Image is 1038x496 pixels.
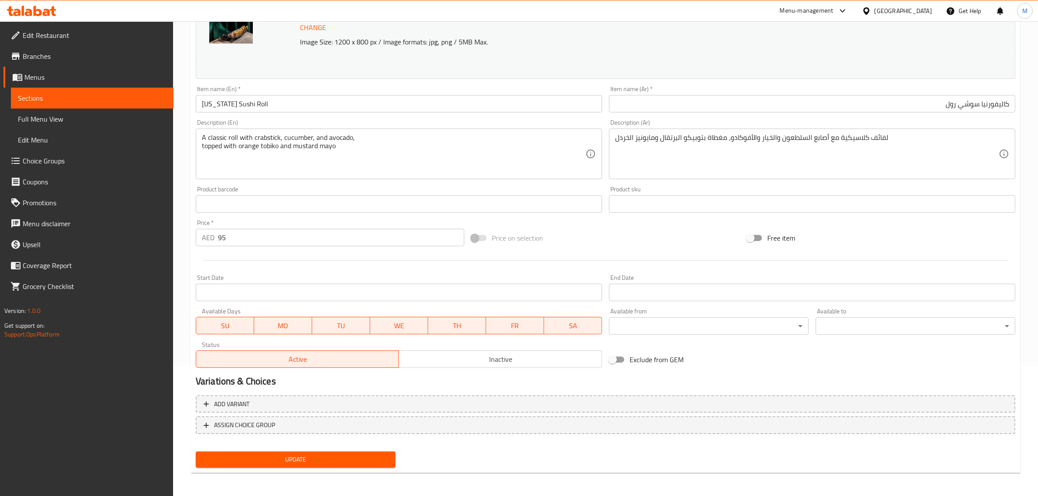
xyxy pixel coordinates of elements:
span: Menus [24,72,167,82]
a: Edit Restaurant [3,25,174,46]
a: Edit Menu [11,129,174,150]
a: Coverage Report [3,255,174,276]
button: ASSIGN CHOICE GROUP [196,416,1015,434]
button: SA [544,317,602,334]
span: TH [432,319,483,332]
input: Please enter price [218,229,464,246]
a: Promotions [3,192,174,213]
a: Upsell [3,234,174,255]
span: Edit Restaurant [23,30,167,41]
a: Sections [11,88,174,109]
button: SU [196,317,254,334]
span: Full Menu View [18,114,167,124]
span: Branches [23,51,167,61]
span: Grocery Checklist [23,281,167,292]
button: FR [486,317,544,334]
div: Menu-management [780,6,834,16]
button: Update [196,452,395,468]
span: WE [374,319,425,332]
span: Price on selection [492,233,543,243]
button: Inactive [398,350,602,368]
a: Branches [3,46,174,67]
div: [GEOGRAPHIC_DATA] [875,6,932,16]
span: Promotions [23,197,167,208]
input: Enter name En [196,95,602,112]
button: Add variant [196,395,1015,413]
span: Exclude from GEM [630,354,684,365]
input: Please enter product barcode [196,195,602,213]
a: Menu disclaimer [3,213,174,234]
span: Menu disclaimer [23,218,167,229]
div: ​ [816,317,1015,335]
button: Active [196,350,399,368]
input: Enter name Ar [609,95,1015,112]
span: 1.0.0 [27,305,41,316]
span: SU [200,319,251,332]
span: Add variant [214,399,249,410]
span: Coverage Report [23,260,167,271]
p: Image Size: 1200 x 800 px / Image formats: jpg, png / 5MB Max. [296,37,891,47]
span: Upsell [23,239,167,250]
span: Coupons [23,177,167,187]
span: TU [316,319,367,332]
div: ​ [609,317,809,335]
a: Support.OpsPlatform [4,329,60,340]
textarea: لفائف كلاسيكية مع أصابع السلطعون والخيار والأفوكادو، مغطاة بتوبيكو البرتقال ومايونيز الخردل [615,133,999,175]
button: TU [312,317,370,334]
span: SA [548,319,599,332]
span: Edit Menu [18,135,167,145]
button: WE [370,317,428,334]
a: Choice Groups [3,150,174,171]
span: M [1022,6,1028,16]
span: ASSIGN CHOICE GROUP [214,420,275,431]
textarea: A classic roll with crabstick, cucumber, and avocado, topped with orange tobiko and mustard mayo [202,133,585,175]
a: Menus [3,67,174,88]
a: Coupons [3,171,174,192]
span: Sections [18,93,167,103]
input: Please enter product sku [609,195,1015,213]
span: Inactive [402,353,599,366]
span: Get support on: [4,320,44,331]
span: Choice Groups [23,156,167,166]
h2: Variations & Choices [196,375,1015,388]
a: Grocery Checklist [3,276,174,297]
button: Change [296,19,330,37]
span: Active [200,353,396,366]
span: Version: [4,305,26,316]
button: MO [254,317,312,334]
p: AED [202,232,214,243]
span: MO [258,319,309,332]
span: Free item [767,233,795,243]
span: FR [490,319,541,332]
span: Update [203,454,388,465]
button: TH [428,317,486,334]
a: Full Menu View [11,109,174,129]
span: Change [300,21,326,34]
